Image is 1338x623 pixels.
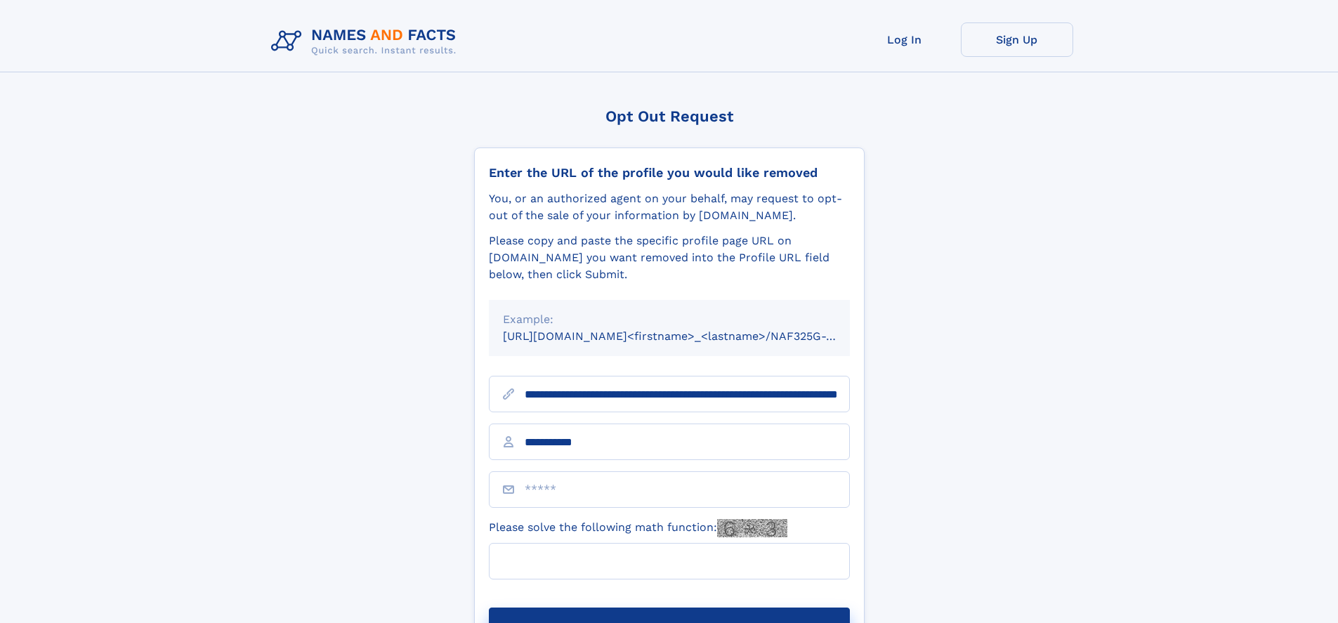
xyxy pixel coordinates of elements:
div: Enter the URL of the profile you would like removed [489,165,850,181]
label: Please solve the following math function: [489,519,787,537]
small: [URL][DOMAIN_NAME]<firstname>_<lastname>/NAF325G-xxxxxxxx [503,329,877,343]
div: Example: [503,311,836,328]
div: You, or an authorized agent on your behalf, may request to opt-out of the sale of your informatio... [489,190,850,224]
a: Sign Up [961,22,1073,57]
a: Log In [848,22,961,57]
div: Opt Out Request [474,107,865,125]
div: Please copy and paste the specific profile page URL on [DOMAIN_NAME] you want removed into the Pr... [489,232,850,283]
img: Logo Names and Facts [265,22,468,60]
